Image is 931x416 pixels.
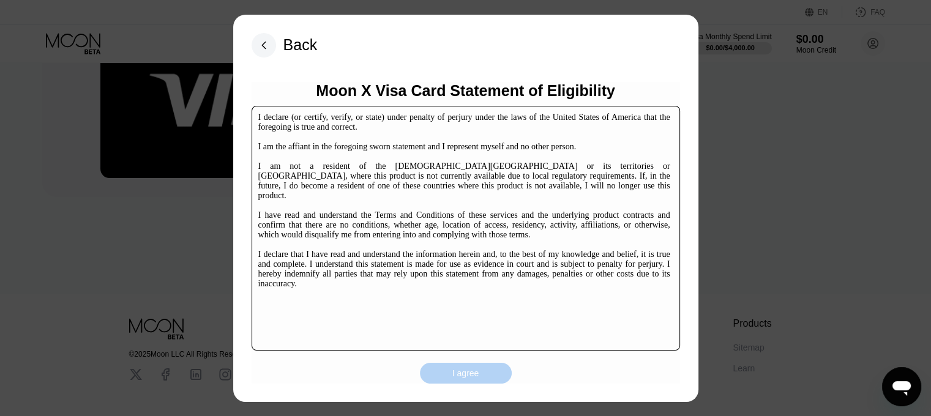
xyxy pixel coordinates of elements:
[420,363,512,384] div: I agree
[882,367,921,406] iframe: Кнопка запуска окна обмена сообщениями
[252,33,318,58] div: Back
[283,36,318,54] div: Back
[452,368,479,379] div: I agree
[316,82,615,100] div: Moon X Visa Card Statement of Eligibility
[258,113,670,289] div: I declare (or certify, verify, or state) under penalty of perjury under the laws of the United St...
